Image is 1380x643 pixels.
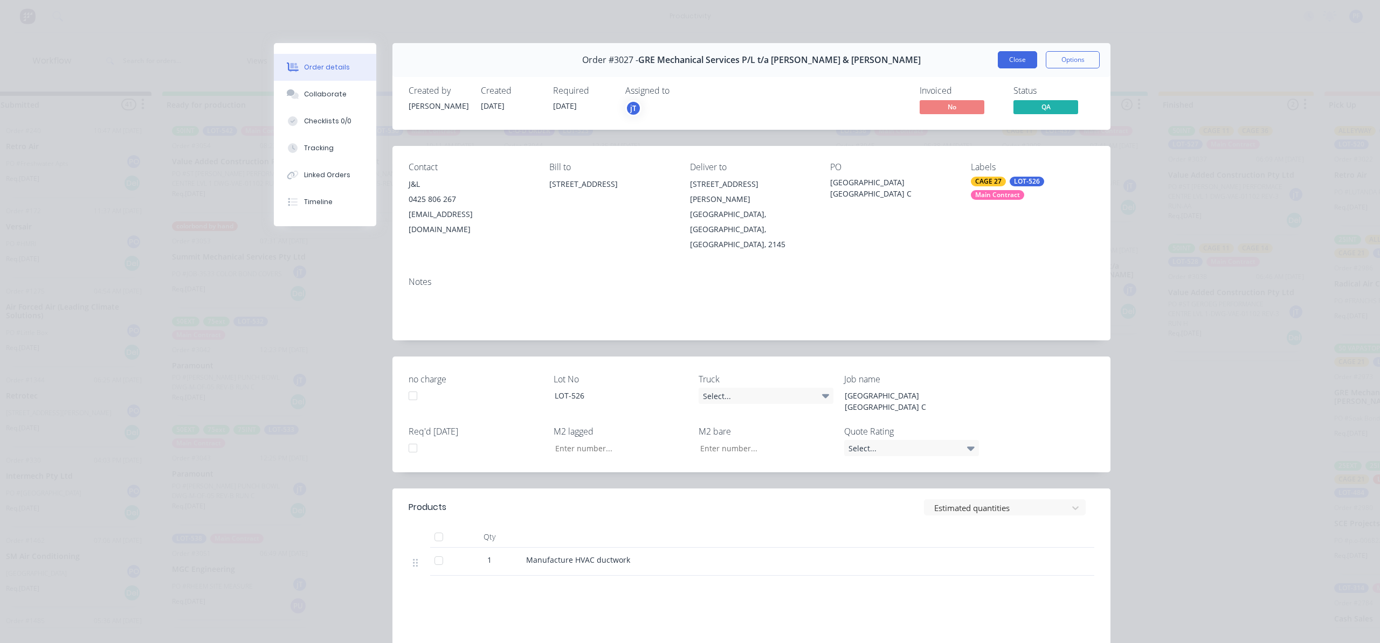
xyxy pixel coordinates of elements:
div: Products [409,501,446,514]
span: QA [1013,100,1078,114]
label: M2 bare [699,425,833,438]
span: [DATE] [481,101,505,111]
div: [EMAIL_ADDRESS][DOMAIN_NAME] [409,207,532,237]
input: Enter number... [546,440,688,456]
button: Close [998,51,1037,68]
div: PO [830,162,954,172]
span: No [920,100,984,114]
div: Main Contract [971,190,1024,200]
div: [PERSON_NAME] [409,100,468,111]
button: Timeline [274,188,376,215]
div: Invoiced [920,86,1000,96]
div: LOT-526 [1010,177,1044,186]
button: Options [1046,51,1100,68]
label: Lot No [554,373,688,386]
button: QA [1013,100,1078,116]
button: Checklists 0/0 [274,108,376,135]
div: Order details [304,62,350,72]
div: J&L0425 806 267[EMAIL_ADDRESS][DOMAIN_NAME] [409,177,532,237]
div: Assigned to [625,86,733,96]
div: J&L [409,177,532,192]
span: Manufacture HVAC ductwork [526,555,630,565]
input: Enter number... [691,440,833,456]
button: Order details [274,54,376,81]
div: Linked Orders [304,170,350,180]
span: 1 [487,554,492,565]
div: Created by [409,86,468,96]
button: jT [625,100,641,116]
div: CAGE 27 [971,177,1006,186]
div: Collaborate [304,89,347,99]
div: Labels [971,162,1094,172]
button: Collaborate [274,81,376,108]
div: [STREET_ADDRESS] [549,177,673,211]
div: Qty [457,526,522,548]
div: LOT-526 [546,388,681,403]
button: Tracking [274,135,376,162]
button: Linked Orders [274,162,376,188]
label: M2 lagged [554,425,688,438]
div: [GEOGRAPHIC_DATA] [GEOGRAPHIC_DATA] C [830,177,954,199]
label: no charge [409,373,543,386]
div: Deliver to [690,162,813,172]
label: Job name [844,373,979,386]
div: Contact [409,162,532,172]
div: 0425 806 267 [409,192,532,207]
div: [STREET_ADDRESS] [549,177,673,192]
div: Created [481,86,540,96]
div: Notes [409,277,1094,287]
label: Quote Rating [844,425,979,438]
div: Required [553,86,612,96]
div: Tracking [304,143,334,153]
span: [DATE] [553,101,577,111]
div: [GEOGRAPHIC_DATA] [GEOGRAPHIC_DATA] C [836,388,971,415]
div: [GEOGRAPHIC_DATA], [GEOGRAPHIC_DATA], [GEOGRAPHIC_DATA], 2145 [690,207,813,252]
div: Status [1013,86,1094,96]
label: Req'd [DATE] [409,425,543,438]
div: Checklists 0/0 [304,116,351,126]
div: Timeline [304,197,333,207]
label: Truck [699,373,833,386]
div: Bill to [549,162,673,172]
div: [STREET_ADDRESS][PERSON_NAME] [690,177,813,207]
div: Select... [844,440,979,456]
div: [STREET_ADDRESS][PERSON_NAME][GEOGRAPHIC_DATA], [GEOGRAPHIC_DATA], [GEOGRAPHIC_DATA], 2145 [690,177,813,252]
div: Select... [699,388,833,404]
span: GRE Mechanical Services P/L t/a [PERSON_NAME] & [PERSON_NAME] [638,55,921,65]
span: Order #3027 - [582,55,638,65]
